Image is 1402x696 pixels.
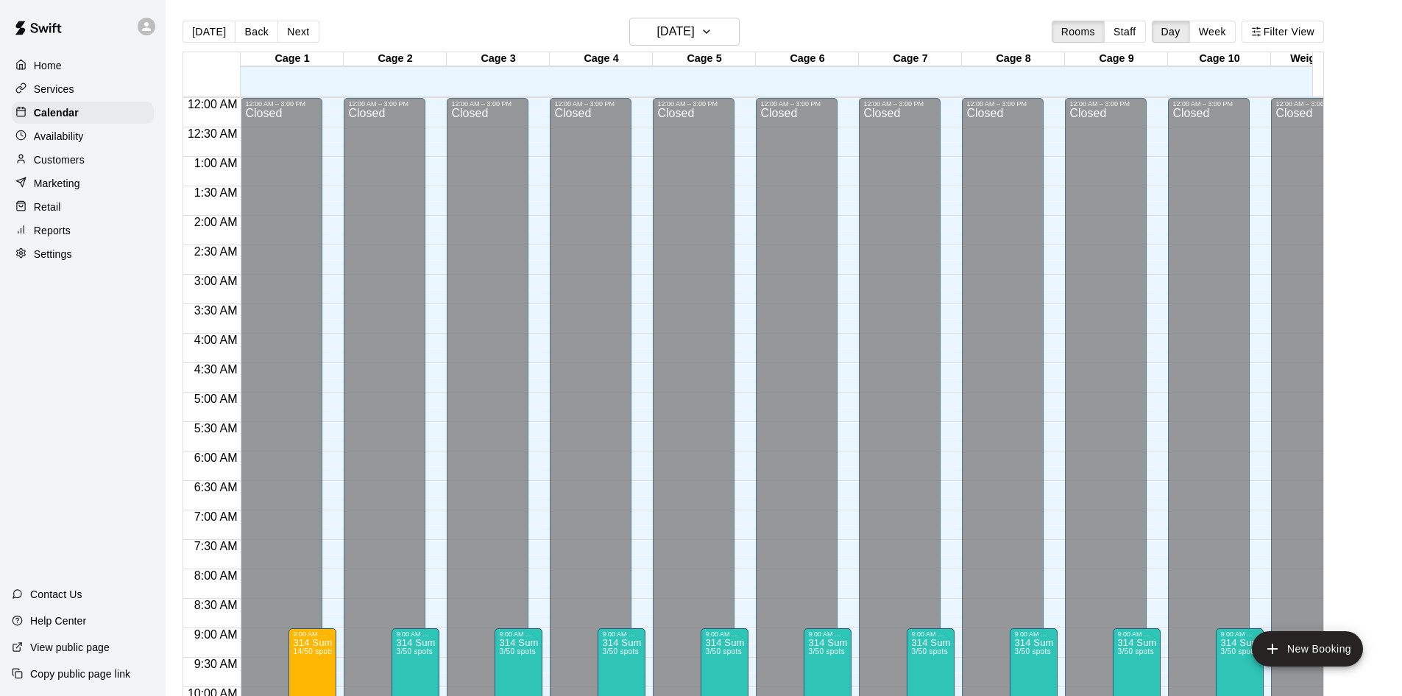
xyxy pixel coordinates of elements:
div: 9:00 AM – 12:00 PM [396,630,435,638]
a: Customers [12,149,154,171]
span: 3/50 spots filled [705,647,741,655]
div: Cage 4 [550,52,653,66]
p: Services [34,82,74,96]
span: 2:00 AM [191,216,241,228]
div: 9:00 AM – 12:00 PM [911,630,950,638]
a: Services [12,78,154,100]
div: 9:00 AM – 3:00 PM [293,630,332,638]
p: Calendar [34,105,79,120]
span: 3/50 spots filled [808,647,844,655]
a: Reports [12,219,154,242]
span: 3/50 spots filled [396,647,432,655]
button: add [1252,631,1363,667]
span: 9:00 AM [191,628,241,641]
p: Copy public page link [30,667,130,681]
button: [DATE] [629,18,740,46]
div: 9:00 AM – 12:00 PM [602,630,641,638]
p: Home [34,58,62,73]
button: Staff [1104,21,1146,43]
p: Retail [34,200,61,214]
div: Cage 3 [447,52,550,66]
p: View public page [30,640,110,655]
span: 5:00 AM [191,393,241,405]
span: 8:00 AM [191,569,241,582]
p: Reports [34,223,71,238]
button: Day [1152,21,1190,43]
div: 9:00 AM – 12:00 PM [808,630,847,638]
span: 1:00 AM [191,157,241,169]
p: Customers [34,152,85,167]
a: Home [12,55,154,77]
div: 12:00 AM – 3:00 PM [657,100,730,108]
div: Cage 5 [653,52,756,66]
div: 12:00 AM – 3:00 PM [1172,100,1245,108]
div: 12:00 AM – 3:00 PM [760,100,833,108]
span: 3:30 AM [191,304,241,317]
span: 3/50 spots filled [1117,647,1153,655]
span: 9:30 AM [191,658,241,670]
div: Cage 10 [1168,52,1271,66]
span: 4:30 AM [191,363,241,376]
p: Contact Us [30,587,82,602]
a: Settings [12,243,154,265]
p: Availability [34,129,84,144]
div: Cage 7 [859,52,962,66]
div: Cage 8 [962,52,1065,66]
button: Week [1189,21,1236,43]
div: 12:00 AM – 3:00 PM [451,100,524,108]
div: Cage 1 [241,52,344,66]
a: Marketing [12,172,154,194]
span: 12:30 AM [184,127,241,140]
div: Weight room [1271,52,1374,66]
span: 2:30 AM [191,245,241,258]
a: Retail [12,196,154,218]
div: 9:00 AM – 12:00 PM [1220,630,1259,638]
button: Next [277,21,319,43]
div: 9:00 AM – 12:00 PM [1117,630,1156,638]
button: [DATE] [183,21,236,43]
span: 3/50 spots filled [499,647,535,655]
p: Settings [34,247,72,261]
div: Cage 6 [756,52,859,66]
a: Availability [12,125,154,147]
span: 14/50 spots filled [293,647,333,655]
button: Rooms [1052,21,1105,43]
div: 9:00 AM – 12:00 PM [705,630,744,638]
p: Help Center [30,614,86,628]
span: 3/50 spots filled [1014,647,1050,655]
span: 6:30 AM [191,481,241,493]
span: 8:30 AM [191,599,241,611]
p: Marketing [34,176,80,191]
div: 12:00 AM – 3:00 PM [863,100,936,108]
div: 12:00 AM – 3:00 PM [348,100,421,108]
span: 7:30 AM [191,540,241,552]
span: 7:00 AM [191,510,241,523]
div: 9:00 AM – 12:00 PM [499,630,538,638]
div: 12:00 AM – 3:00 PM [1275,100,1362,108]
div: 9:00 AM – 12:00 PM [1014,630,1053,638]
div: Cage 2 [344,52,447,66]
span: 12:00 AM [184,98,241,110]
span: 6:00 AM [191,451,241,464]
div: 12:00 AM – 3:00 PM [966,100,1039,108]
a: Calendar [12,102,154,124]
div: 12:00 AM – 3:00 PM [1069,100,1142,108]
div: 12:00 AM – 3:00 PM [245,100,318,108]
button: Filter View [1242,21,1324,43]
span: 1:30 AM [191,186,241,199]
span: 5:30 AM [191,422,241,435]
button: Back [235,21,278,43]
span: 3/50 spots filled [1220,647,1256,655]
span: 3/50 spots filled [602,647,638,655]
span: 4:00 AM [191,334,241,346]
span: 3/50 spots filled [911,647,947,655]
